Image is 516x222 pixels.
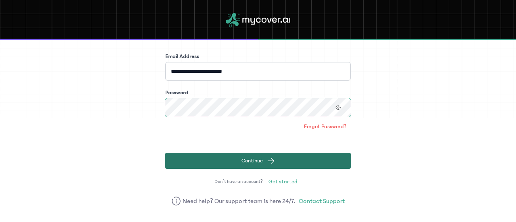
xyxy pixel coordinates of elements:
label: Password [165,89,188,97]
span: Forgot Password? [304,122,347,131]
button: Continue [165,153,351,169]
a: Get started [264,175,302,188]
label: Email Address [165,52,199,60]
span: Don’t have an account? [214,178,263,185]
a: Contact Support [299,196,345,206]
span: Continue [241,157,263,165]
span: Get started [268,178,298,186]
span: Need help? Our support team is here 24/7. [183,196,296,206]
a: Forgot Password? [300,120,351,133]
